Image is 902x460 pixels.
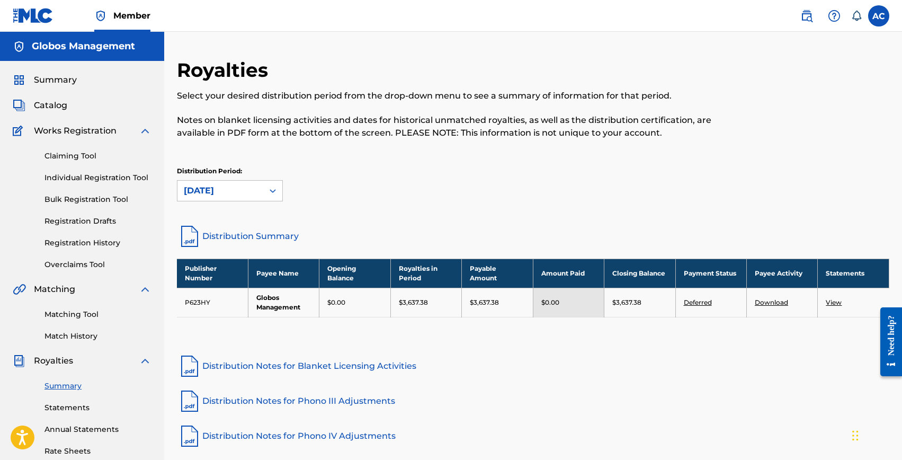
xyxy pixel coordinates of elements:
[327,298,345,307] p: $0.00
[13,125,26,137] img: Works Registration
[248,288,319,317] td: Globos Management
[851,11,862,21] div: Notifications
[139,283,151,296] img: expand
[13,8,53,23] img: MLC Logo
[44,151,151,162] a: Claiming Tool
[44,237,151,249] a: Registration History
[44,216,151,227] a: Registration Drafts
[390,259,461,288] th: Royalties in Period
[44,381,151,392] a: Summary
[139,355,151,367] img: expand
[32,40,135,52] h5: Globos Management
[852,420,859,452] div: Trascina
[177,388,889,414] a: Distribution Notes for Phono III Adjustments
[184,184,257,197] div: [DATE]
[826,298,842,306] a: View
[177,353,889,379] a: Distribution Notes for Blanket Licensing Activities
[755,298,788,306] a: Download
[533,259,604,288] th: Amount Paid
[849,409,902,460] div: Widget chat
[177,58,273,82] h2: Royalties
[177,90,726,102] p: Select your desired distribution period from the drop-down menu to see a summary of information f...
[800,10,813,22] img: search
[399,298,428,307] p: $3,637.38
[177,423,202,449] img: pdf
[470,298,499,307] p: $3,637.38
[612,298,641,307] p: $3,637.38
[44,259,151,270] a: Overclaims Tool
[462,259,533,288] th: Payable Amount
[34,125,117,137] span: Works Registration
[818,259,889,288] th: Statements
[177,166,283,176] p: Distribution Period:
[872,299,902,385] iframe: Resource Center
[44,309,151,320] a: Matching Tool
[44,446,151,457] a: Rate Sheets
[177,114,726,139] p: Notes on blanket licensing activities and dates for historical unmatched royalties, as well as th...
[94,10,107,22] img: Top Rightsholder
[541,298,559,307] p: $0.00
[13,283,26,296] img: Matching
[177,224,202,249] img: distribution-summary-pdf
[13,99,25,112] img: Catalog
[675,259,746,288] th: Payment Status
[177,353,202,379] img: pdf
[604,259,675,288] th: Closing Balance
[44,331,151,342] a: Match History
[747,259,818,288] th: Payee Activity
[13,74,77,86] a: SummarySummary
[13,74,25,86] img: Summary
[177,423,889,449] a: Distribution Notes for Phono IV Adjustments
[684,298,712,306] a: Deferred
[34,355,73,367] span: Royalties
[13,99,67,112] a: CatalogCatalog
[13,40,25,53] img: Accounts
[824,5,845,26] div: Help
[113,10,150,22] span: Member
[44,402,151,413] a: Statements
[177,224,889,249] a: Distribution Summary
[34,74,77,86] span: Summary
[44,424,151,435] a: Annual Statements
[849,409,902,460] iframe: Chat Widget
[177,288,248,317] td: P623HY
[319,259,390,288] th: Opening Balance
[34,283,75,296] span: Matching
[177,259,248,288] th: Publisher Number
[13,355,25,367] img: Royalties
[34,99,67,112] span: Catalog
[868,5,889,26] div: User Menu
[44,194,151,205] a: Bulk Registration Tool
[248,259,319,288] th: Payee Name
[44,172,151,183] a: Individual Registration Tool
[139,125,151,137] img: expand
[796,5,817,26] a: Public Search
[177,388,202,414] img: pdf
[828,10,841,22] img: help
